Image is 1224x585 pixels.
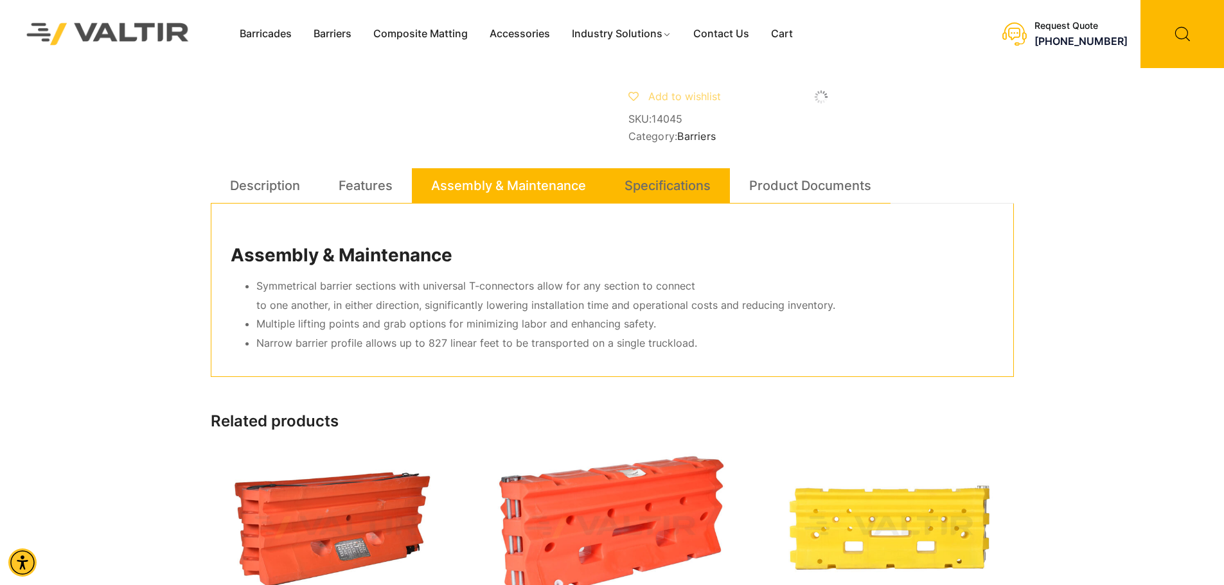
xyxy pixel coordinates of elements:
h2: Assembly & Maintenance [231,245,994,266]
li: Multiple lifting points and grab options for minimizing labor and enhancing safety. [256,315,994,334]
a: Accessories [479,24,561,44]
li: Narrow barrier profile allows up to 827 linear feet to be transported on a single truckload. [256,334,994,353]
a: Product Documents [749,168,871,203]
a: Barriers [677,130,716,143]
a: Assembly & Maintenance [431,168,586,203]
a: Description [230,168,300,203]
a: Barricades [229,24,303,44]
div: Accessibility Menu [8,548,37,577]
span: 14045 [652,112,682,125]
a: Barriers [303,24,362,44]
a: call (888) 496-3625 [1034,35,1128,48]
span: Category: [628,130,1014,143]
span: SKU: [628,113,1014,125]
a: Composite Matting [362,24,479,44]
a: Contact Us [682,24,760,44]
a: Features [339,168,393,203]
h2: Related products [211,412,1014,431]
li: Symmetrical barrier sections with universal T-connectors allow for any section to connect to one ... [256,277,994,315]
img: Valtir Rentals [10,6,206,62]
a: Specifications [625,168,711,203]
a: Cart [760,24,804,44]
div: Request Quote [1034,21,1128,31]
a: Industry Solutions [561,24,682,44]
